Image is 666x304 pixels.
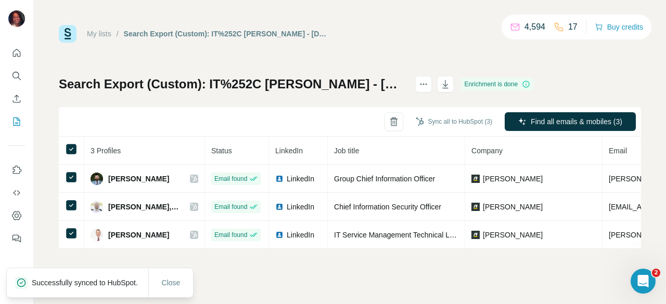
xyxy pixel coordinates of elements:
[108,202,180,212] span: [PERSON_NAME], FCIIS
[275,175,284,183] img: LinkedIn logo
[595,20,643,34] button: Buy credits
[214,202,247,212] span: Email found
[471,203,480,211] img: company-logo
[214,230,247,240] span: Email found
[108,230,169,240] span: [PERSON_NAME]
[117,29,119,39] li: /
[631,269,656,294] iframe: Intercom live chat
[91,201,103,213] img: Avatar
[287,202,314,212] span: LinkedIn
[415,76,432,92] button: actions
[59,25,76,43] img: Surfe Logo
[461,78,533,90] div: Enrichment is done
[275,147,303,155] span: LinkedIn
[211,147,232,155] span: Status
[471,175,480,183] img: company-logo
[334,231,462,239] span: IT Service Management Technical Lead
[8,44,25,62] button: Quick start
[32,277,146,288] p: Successfully synced to HubSpot.
[609,147,627,155] span: Email
[275,231,284,239] img: LinkedIn logo
[275,203,284,211] img: LinkedIn logo
[334,175,435,183] span: Group Chief Information Officer
[483,202,543,212] span: [PERSON_NAME]
[652,269,660,277] span: 2
[59,76,406,92] h1: Search Export (Custom): IT%252C [PERSON_NAME] - [DATE] 09:31
[8,112,25,131] button: My lists
[471,231,480,239] img: company-logo
[334,147,359,155] span: Job title
[287,230,314,240] span: LinkedIn
[8,89,25,108] button: Enrich CSV
[8,10,25,27] img: Avatar
[214,174,247,183] span: Email found
[8,161,25,179] button: Use Surfe on LinkedIn
[531,116,622,127] span: Find all emails & mobiles (3)
[108,174,169,184] span: [PERSON_NAME]
[162,277,181,288] span: Close
[8,183,25,202] button: Use Surfe API
[91,147,121,155] span: 3 Profiles
[334,203,441,211] span: Chief Information Security Officer
[471,147,503,155] span: Company
[87,30,111,38] a: My lists
[124,29,330,39] div: Search Export (Custom): IT%252C [PERSON_NAME] - [DATE] 09:31
[483,174,543,184] span: [PERSON_NAME]
[287,174,314,184] span: LinkedIn
[408,114,499,129] button: Sync all to HubSpot (3)
[91,173,103,185] img: Avatar
[524,21,545,33] p: 4,594
[8,206,25,225] button: Dashboard
[8,229,25,248] button: Feedback
[91,229,103,241] img: Avatar
[483,230,543,240] span: [PERSON_NAME]
[568,21,578,33] p: 17
[505,112,636,131] button: Find all emails & mobiles (3)
[8,67,25,85] button: Search
[155,273,188,292] button: Close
